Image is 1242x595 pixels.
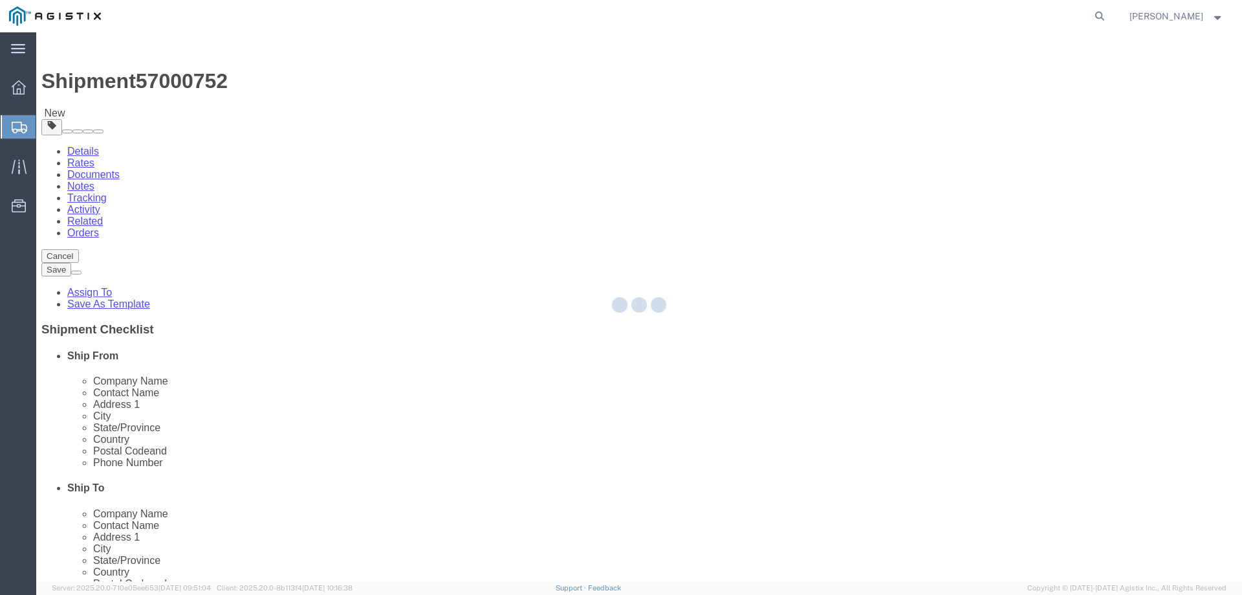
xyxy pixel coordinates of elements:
[588,584,621,592] a: Feedback
[52,584,211,592] span: Server: 2025.20.0-710e05ee653
[302,584,353,592] span: [DATE] 10:16:38
[1129,8,1225,24] button: [PERSON_NAME]
[217,584,353,592] span: Client: 2025.20.0-8b113f4
[1027,583,1226,594] span: Copyright © [DATE]-[DATE] Agistix Inc., All Rights Reserved
[1129,9,1203,23] span: Jessica Albus
[9,6,101,26] img: logo
[556,584,588,592] a: Support
[158,584,211,592] span: [DATE] 09:51:04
